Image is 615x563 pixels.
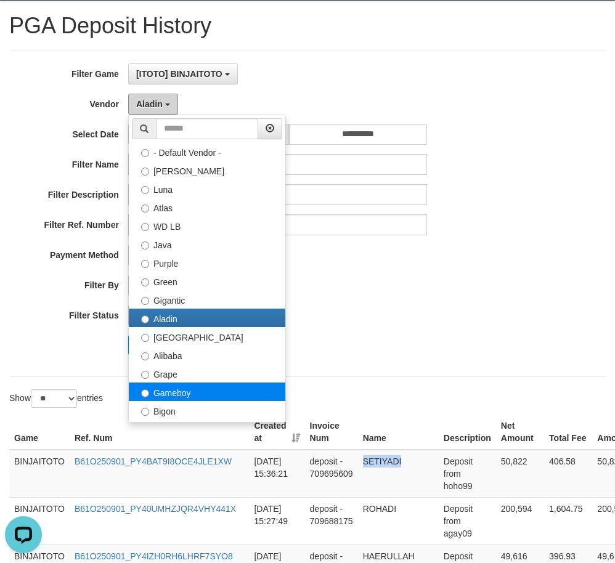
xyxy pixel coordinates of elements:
[75,504,236,514] a: B61O250901_PY40UMHZJQR4VHY441X
[305,497,358,545] td: deposit - 709688175
[305,415,358,450] th: Invoice Num
[129,419,285,438] label: Allstar
[141,315,149,323] input: Aladin
[129,216,285,235] label: WD LB
[129,272,285,290] label: Green
[5,5,42,42] button: Open LiveChat chat widget
[305,450,358,498] td: deposit - 709695609
[129,235,285,253] label: Java
[9,497,70,545] td: BINJAITOTO
[129,327,285,346] label: [GEOGRAPHIC_DATA]
[129,142,285,161] label: - Default Vendor -
[9,450,70,498] td: BINJAITOTO
[496,497,544,545] td: 200,594
[129,253,285,272] label: Purple
[31,389,77,408] select: Showentries
[129,290,285,309] label: Gigantic
[129,401,285,419] label: Bigon
[358,415,439,450] th: Name
[141,297,149,305] input: Gigantic
[9,14,606,38] h1: PGA Deposit History
[129,364,285,383] label: Grape
[249,415,304,450] th: Created at: activate to sort column ascending
[136,69,222,79] span: [ITOTO] BINJAITOTO
[9,389,103,408] label: Show entries
[141,352,149,360] input: Alibaba
[129,346,285,364] label: Alibaba
[141,205,149,213] input: Atlas
[358,497,439,545] td: ROHADI
[129,161,285,179] label: [PERSON_NAME]
[141,408,149,416] input: Bigon
[141,278,149,286] input: Green
[544,497,592,545] td: 1,604.75
[129,179,285,198] label: Luna
[129,198,285,216] label: Atlas
[129,309,285,327] label: Aladin
[141,186,149,194] input: Luna
[544,415,592,450] th: Total Fee
[129,383,285,401] label: Gameboy
[128,94,178,115] button: Aladin
[75,456,232,466] a: B61O250901_PY4BAT9I8OCE4JLE1XW
[439,497,496,545] td: Deposit from agay09
[141,241,149,249] input: Java
[70,415,249,450] th: Ref. Num
[496,450,544,498] td: 50,822
[141,223,149,231] input: WD LB
[136,99,163,109] span: Aladin
[249,497,304,545] td: [DATE] 15:27:49
[141,149,149,157] input: - Default Vendor -
[439,450,496,498] td: Deposit from hoho99
[249,450,304,498] td: [DATE] 15:36:21
[358,450,439,498] td: SETIYADI
[439,415,496,450] th: Description
[141,260,149,268] input: Purple
[128,63,238,84] button: [ITOTO] BINJAITOTO
[496,415,544,450] th: Net Amount
[75,551,233,561] a: B61O250901_PY4IZH0RH6LHRF7SYO8
[141,334,149,342] input: [GEOGRAPHIC_DATA]
[9,415,70,450] th: Game
[141,168,149,176] input: [PERSON_NAME]
[141,389,149,397] input: Gameboy
[141,371,149,379] input: Grape
[544,450,592,498] td: 406.58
